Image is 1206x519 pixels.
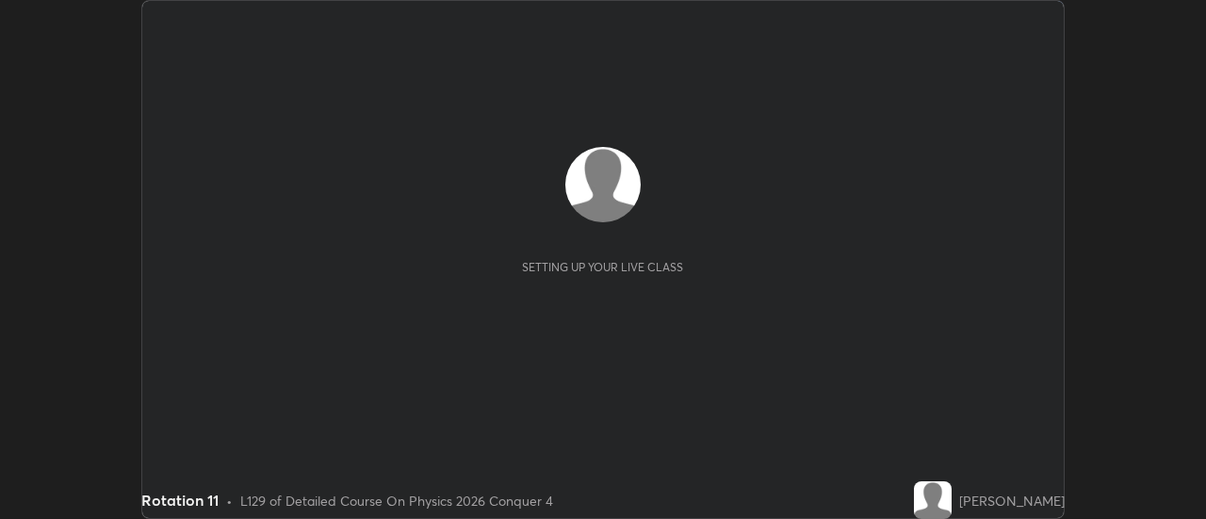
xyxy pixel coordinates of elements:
img: default.png [914,481,952,519]
div: Setting up your live class [522,260,683,274]
div: L129 of Detailed Course On Physics 2026 Conquer 4 [240,491,553,511]
div: Rotation 11 [141,489,219,511]
img: default.png [565,147,641,222]
div: • [226,491,233,511]
div: [PERSON_NAME] [959,491,1065,511]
